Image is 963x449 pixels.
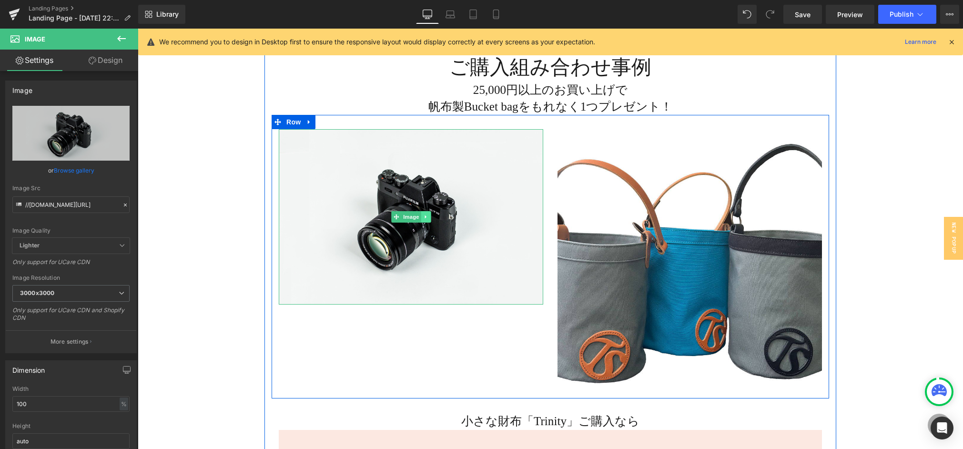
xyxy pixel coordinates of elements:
b: Lighter [20,242,40,249]
div: Width [12,386,130,392]
button: Redo [760,5,780,24]
a: Browse gallery [54,162,94,179]
h2: 小さな財布「Trinity」ご購入なら [141,384,684,401]
input: Link [12,196,130,213]
span: Preview [837,10,863,20]
div: Image Quality [12,227,130,234]
div: Image Resolution [12,275,130,281]
a: Expand / Collapse [283,183,293,194]
a: Learn more [901,36,940,48]
button: More settings [6,330,136,353]
span: Image [25,35,45,43]
p: More settings [51,337,89,346]
button: Publish [878,5,936,24]
a: Mobile [485,5,507,24]
a: Expand / Collapse [165,86,178,101]
span: Publish [890,10,913,18]
button: Undo [738,5,757,24]
span: New Popup [806,188,825,231]
div: Height [12,423,130,429]
span: Save [795,10,811,20]
p: We recommend you to design in Desktop first to ensure the responsive layout would display correct... [159,37,595,47]
h2: 25,000円以上のお買い上げで 帆布製Bucket bagをもれなく1つプレゼント！ [134,53,691,87]
a: New Library [138,5,185,24]
div: or [12,165,130,175]
a: Preview [826,5,874,24]
h1: ご購入組み合わせ事例 [134,25,691,53]
a: Tablet [462,5,485,24]
div: % [120,398,128,410]
div: Image [12,81,32,94]
div: Image Src [12,185,130,192]
button: More [940,5,959,24]
span: Landing Page - [DATE] 22:07:45 [29,14,120,22]
span: Image [264,183,284,194]
div: Only support for UCare CDN and Shopify CDN [12,306,130,328]
a: Design [71,50,140,71]
div: Only support for UCare CDN [12,258,130,272]
a: Desktop [416,5,439,24]
span: Library [156,10,179,19]
a: Landing Pages [29,5,138,12]
a: Laptop [439,5,462,24]
input: auto [12,396,130,412]
div: Open Intercom Messenger [931,417,953,439]
input: auto [12,433,130,449]
div: Dimension [12,361,45,374]
span: Row [146,86,165,101]
b: 3000x3000 [20,289,54,296]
